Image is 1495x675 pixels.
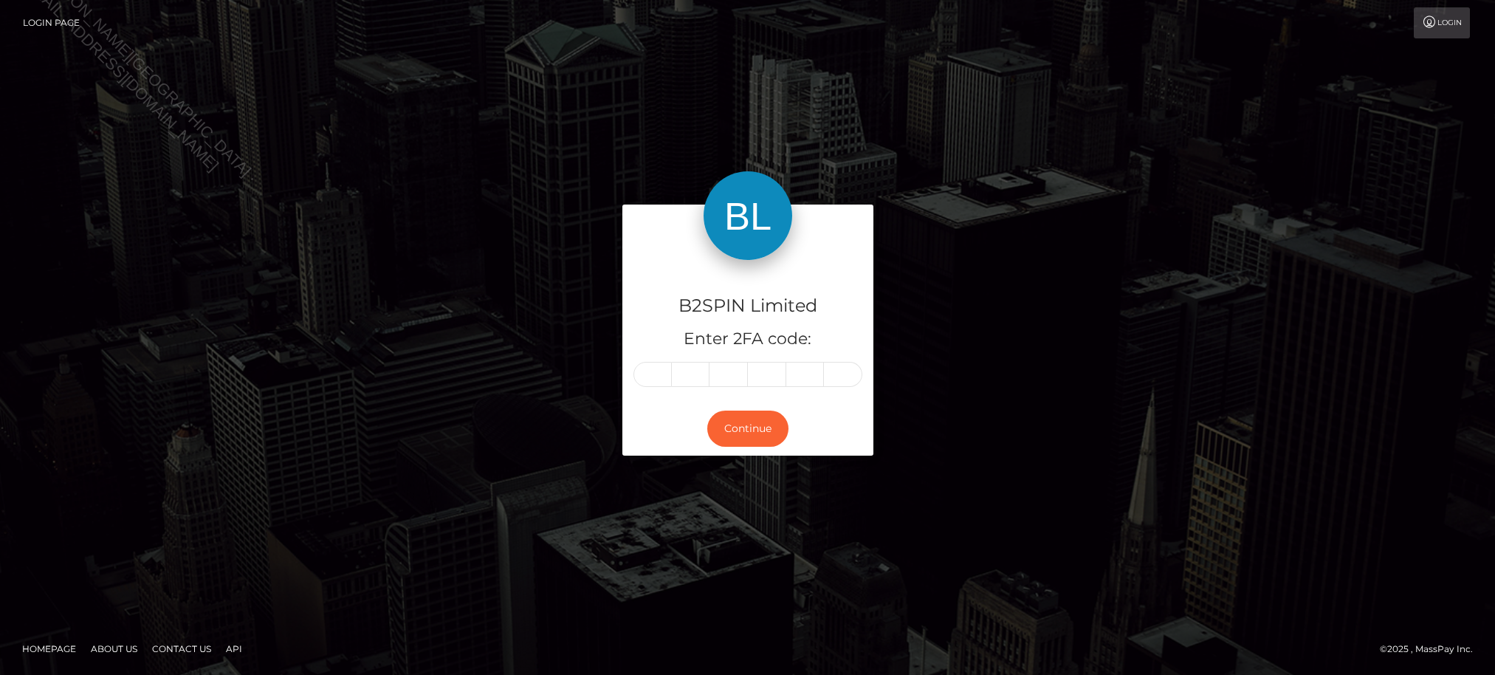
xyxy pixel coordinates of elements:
a: Contact Us [146,637,217,660]
a: Homepage [16,637,82,660]
a: Login Page [23,7,80,38]
img: B2SPIN Limited [704,171,792,260]
button: Continue [707,411,788,447]
h4: B2SPIN Limited [633,293,862,319]
div: © 2025 , MassPay Inc. [1380,641,1484,657]
a: About Us [85,637,143,660]
a: API [220,637,248,660]
h5: Enter 2FA code: [633,328,862,351]
a: Login [1414,7,1470,38]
